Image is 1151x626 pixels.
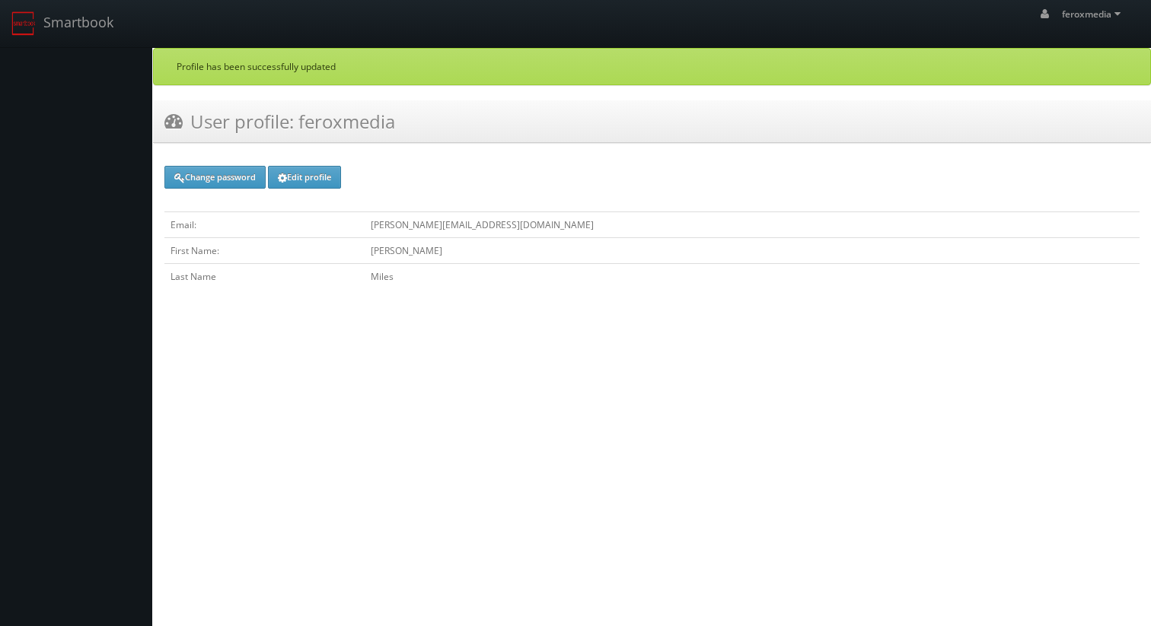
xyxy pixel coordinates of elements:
[365,264,1140,290] td: Miles
[164,264,365,290] td: Last Name
[1062,8,1125,21] span: feroxmedia
[11,11,36,36] img: smartbook-logo.png
[268,166,341,189] a: Edit profile
[365,212,1140,238] td: [PERSON_NAME][EMAIL_ADDRESS][DOMAIN_NAME]
[164,166,266,189] a: Change password
[365,238,1140,264] td: [PERSON_NAME]
[164,238,365,264] td: First Name:
[177,60,1127,73] p: Profile has been successfully updated
[164,108,395,135] h3: User profile: feroxmedia
[164,212,365,238] td: Email:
